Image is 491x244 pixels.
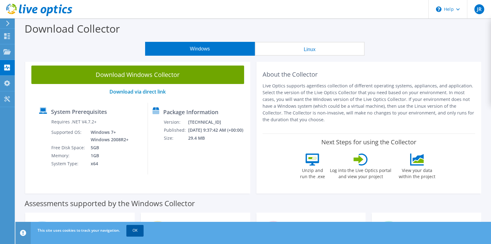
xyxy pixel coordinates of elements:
label: Requires .NET V4.7.2+ [51,119,97,125]
td: Memory: [51,152,86,160]
td: [TECHNICAL_ID] [188,118,247,126]
td: Size: [164,134,188,142]
span: This site uses cookies to track your navigation. [38,228,120,233]
td: Version: [164,118,188,126]
td: 29.4 MB [188,134,247,142]
td: System Type: [51,160,86,168]
label: Download Collector [25,22,120,36]
label: Package Information [163,109,218,115]
td: Published: [164,126,188,134]
a: OK [126,225,144,236]
td: x64 [86,160,130,168]
button: Windows [145,42,255,56]
td: Windows 7+ Windows 2008R2+ [86,128,130,144]
a: Download Windows Collector [31,66,244,84]
td: Free Disk Space: [51,144,86,152]
label: Assessments supported by the Windows Collector [25,200,195,206]
label: Log into the Live Optics portal and view your project [330,166,392,180]
a: Download via direct link [109,88,166,95]
h2: About the Collector [263,71,475,78]
button: Linux [255,42,365,56]
label: View your data within the project [395,166,439,180]
label: System Prerequisites [51,109,107,115]
td: Supported OS: [51,128,86,144]
td: [DATE] 9:37:42 AM (+00:00) [188,126,247,134]
td: 1GB [86,152,130,160]
span: JR [474,4,484,14]
td: 5GB [86,144,130,152]
label: Unzip and run the .exe [298,166,327,180]
label: Next Steps for using the Collector [321,138,416,146]
p: Live Optics supports agentless collection of different operating systems, appliances, and applica... [263,82,475,123]
svg: \n [436,6,442,12]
